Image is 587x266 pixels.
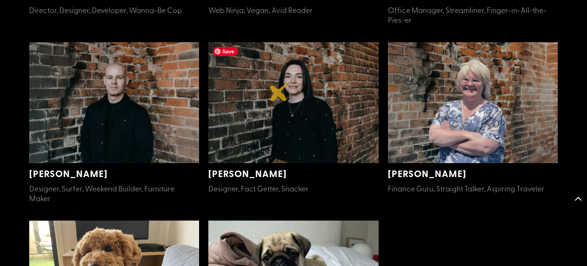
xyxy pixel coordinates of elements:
[388,42,558,163] img: Michelle
[213,47,238,56] span: Save
[29,5,182,15] span: Director, Designer, Developer, Wanna-Be Cop
[29,183,174,203] span: Designer, Surfer, Weekend Builder, Furniture Maker
[29,167,108,180] a: [PERSON_NAME]
[208,42,378,163] img: Sarah
[388,183,544,193] span: Finance Guru, Straight Talker, Aspiring Traveler
[208,183,309,193] span: Designer, Fact Getter, Snacker
[388,167,466,180] a: [PERSON_NAME]
[388,5,547,25] span: Office Manager, Streamliner, Finger-in-All-the-Pies-er
[208,167,287,180] a: [PERSON_NAME]
[208,5,313,15] span: Web Ninja, Vegan, Avid Reader
[29,42,199,163] img: Sam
